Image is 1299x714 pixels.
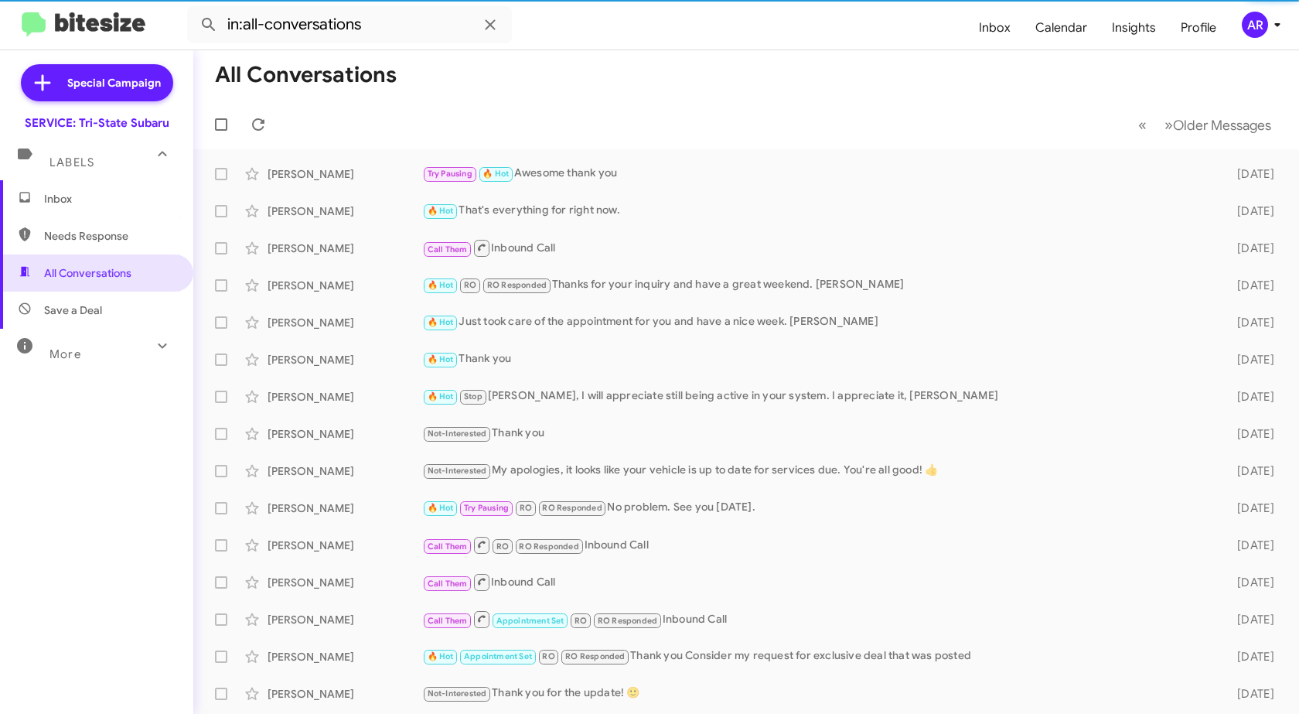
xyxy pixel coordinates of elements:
[1215,241,1287,256] div: [DATE]
[428,317,454,327] span: 🔥 Hot
[21,64,173,101] a: Special Campaign
[268,241,422,256] div: [PERSON_NAME]
[422,276,1215,294] div: Thanks for your inquiry and have a great weekend. [PERSON_NAME]
[268,500,422,516] div: [PERSON_NAME]
[44,265,131,281] span: All Conversations
[268,352,422,367] div: [PERSON_NAME]
[428,391,454,401] span: 🔥 Hot
[428,244,468,255] span: Call Them
[428,206,454,216] span: 🔥 Hot
[422,462,1215,480] div: My apologies, it looks like your vehicle is up to date for services due. You're all good! 👍
[967,5,1023,50] a: Inbox
[482,169,509,179] span: 🔥 Hot
[519,541,578,552] span: RO Responded
[1215,389,1287,405] div: [DATE]
[1215,315,1287,330] div: [DATE]
[1168,5,1229,50] a: Profile
[268,649,422,664] div: [PERSON_NAME]
[49,347,81,361] span: More
[422,685,1215,702] div: Thank you for the update! 🙂
[428,354,454,364] span: 🔥 Hot
[268,463,422,479] div: [PERSON_NAME]
[1164,115,1173,135] span: »
[422,350,1215,368] div: Thank you
[1215,352,1287,367] div: [DATE]
[542,651,554,661] span: RO
[422,610,1215,629] div: Inbound Call
[49,155,94,169] span: Labels
[187,6,512,43] input: Search
[1215,500,1287,516] div: [DATE]
[422,165,1215,183] div: Awesome thank you
[428,169,472,179] span: Try Pausing
[428,503,454,513] span: 🔥 Hot
[422,202,1215,220] div: That's everything for right now.
[428,541,468,552] span: Call Them
[44,191,176,207] span: Inbox
[542,503,602,513] span: RO Responded
[1215,426,1287,442] div: [DATE]
[1215,278,1287,293] div: [DATE]
[1023,5,1100,50] a: Calendar
[422,425,1215,442] div: Thank you
[574,616,587,626] span: RO
[268,389,422,405] div: [PERSON_NAME]
[1215,203,1287,219] div: [DATE]
[428,429,487,439] span: Not-Interested
[268,612,422,627] div: [PERSON_NAME]
[1215,463,1287,479] div: [DATE]
[598,616,657,626] span: RO Responded
[422,238,1215,258] div: Inbound Call
[1215,612,1287,627] div: [DATE]
[44,228,176,244] span: Needs Response
[268,315,422,330] div: [PERSON_NAME]
[422,535,1215,555] div: Inbound Call
[268,538,422,553] div: [PERSON_NAME]
[428,616,468,626] span: Call Them
[428,579,468,589] span: Call Them
[1242,12,1268,38] div: AR
[1138,115,1147,135] span: «
[496,541,509,552] span: RO
[464,280,476,290] span: RO
[487,280,547,290] span: RO Responded
[1215,649,1287,664] div: [DATE]
[268,166,422,182] div: [PERSON_NAME]
[464,391,482,401] span: Stop
[422,313,1215,331] div: Just took care of the appointment for you and have a nice week. [PERSON_NAME]
[428,651,454,661] span: 🔥 Hot
[520,503,532,513] span: RO
[25,115,169,131] div: SERVICE: Tri-State Subaru
[464,503,509,513] span: Try Pausing
[1129,109,1156,141] button: Previous
[565,651,625,661] span: RO Responded
[496,616,564,626] span: Appointment Set
[422,572,1215,592] div: Inbound Call
[1155,109,1280,141] button: Next
[428,688,487,699] span: Not-Interested
[428,280,454,290] span: 🔥 Hot
[215,63,397,87] h1: All Conversations
[268,686,422,702] div: [PERSON_NAME]
[1215,166,1287,182] div: [DATE]
[1100,5,1168,50] a: Insights
[268,426,422,442] div: [PERSON_NAME]
[1215,575,1287,590] div: [DATE]
[464,651,532,661] span: Appointment Set
[67,75,161,91] span: Special Campaign
[1215,686,1287,702] div: [DATE]
[1173,117,1271,134] span: Older Messages
[422,647,1215,665] div: Thank you Consider my request for exclusive deal that was posted
[1229,12,1282,38] button: AR
[428,466,487,476] span: Not-Interested
[268,203,422,219] div: [PERSON_NAME]
[268,575,422,590] div: [PERSON_NAME]
[1215,538,1287,553] div: [DATE]
[422,388,1215,405] div: [PERSON_NAME], I will appreciate still being active in your system. I appreciate it, [PERSON_NAME]
[268,278,422,293] div: [PERSON_NAME]
[44,302,102,318] span: Save a Deal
